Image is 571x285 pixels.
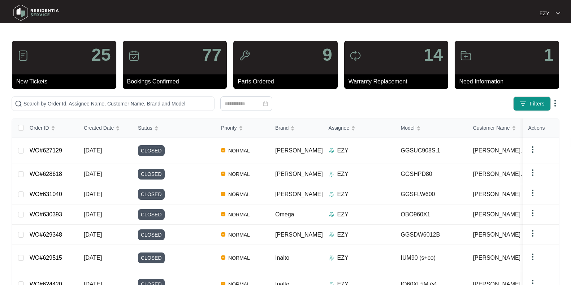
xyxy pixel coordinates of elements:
[528,252,537,261] img: dropdown arrow
[337,210,349,219] p: EZY
[30,211,62,217] a: WO#630393
[30,147,62,154] a: WO#627129
[424,46,443,64] p: 14
[395,164,467,184] td: GGSHPD80
[221,124,237,132] span: Priority
[269,118,323,138] th: Brand
[202,46,221,64] p: 77
[337,190,349,199] p: EZY
[395,184,467,204] td: GGSFLW600
[84,191,102,197] span: [DATE]
[225,230,253,239] span: NORMAL
[473,210,521,219] span: [PERSON_NAME]
[395,245,467,271] td: IUM90 (s+co)
[84,124,114,132] span: Created Date
[84,147,102,154] span: [DATE]
[84,171,102,177] span: [DATE]
[395,138,467,164] td: GGSUC908S.1
[221,192,225,196] img: Vercel Logo
[329,171,334,177] img: Assigner Icon
[528,209,537,217] img: dropdown arrow
[24,118,78,138] th: Order ID
[513,96,551,111] button: filter iconFilters
[84,211,102,217] span: [DATE]
[239,50,250,61] img: icon
[337,170,349,178] p: EZY
[395,225,467,245] td: GGSDW6012B
[238,77,338,86] p: Parts Ordered
[519,100,527,107] img: filter icon
[329,191,334,197] img: Assigner Icon
[17,50,29,61] img: icon
[337,254,349,262] p: EZY
[544,46,554,64] p: 1
[395,118,467,138] th: Model
[323,118,395,138] th: Assignee
[329,148,334,154] img: Assigner Icon
[30,255,62,261] a: WO#629515
[551,99,559,108] img: dropdown arrow
[528,189,537,197] img: dropdown arrow
[529,100,545,108] span: Filters
[329,212,334,217] img: Assigner Icon
[528,145,537,154] img: dropdown arrow
[329,124,350,132] span: Assignee
[23,100,211,108] input: Search by Order Id, Assignee Name, Customer Name, Brand and Model
[467,118,540,138] th: Customer Name
[329,255,334,261] img: Assigner Icon
[30,124,49,132] span: Order ID
[556,12,560,15] img: dropdown arrow
[473,146,525,155] span: [PERSON_NAME]...
[225,190,253,199] span: NORMAL
[138,124,152,132] span: Status
[275,147,323,154] span: [PERSON_NAME]
[221,232,225,237] img: Vercel Logo
[473,124,510,132] span: Customer Name
[30,191,62,197] a: WO#631040
[84,232,102,238] span: [DATE]
[350,50,361,61] img: icon
[473,190,521,199] span: [PERSON_NAME]
[225,254,253,262] span: NORMAL
[132,118,215,138] th: Status
[138,229,165,240] span: CLOSED
[91,46,111,64] p: 25
[16,77,116,86] p: New Tickets
[78,118,132,138] th: Created Date
[127,77,227,86] p: Bookings Confirmed
[221,255,225,260] img: Vercel Logo
[473,254,527,262] span: [PERSON_NAME] ...
[30,171,62,177] a: WO#628618
[528,229,537,238] img: dropdown arrow
[473,230,521,239] span: [PERSON_NAME]
[138,189,165,200] span: CLOSED
[275,124,289,132] span: Brand
[540,10,549,17] p: EZY
[221,212,225,216] img: Vercel Logo
[329,232,334,238] img: Assigner Icon
[138,145,165,156] span: CLOSED
[84,255,102,261] span: [DATE]
[337,146,349,155] p: EZY
[225,210,253,219] span: NORMAL
[275,191,323,197] span: [PERSON_NAME]
[275,171,323,177] span: [PERSON_NAME]
[349,77,449,86] p: Warranty Replacement
[15,100,22,107] img: search-icon
[460,50,472,61] img: icon
[221,172,225,176] img: Vercel Logo
[337,230,349,239] p: EZY
[275,211,294,217] span: Omega
[225,146,253,155] span: NORMAL
[225,170,253,178] span: NORMAL
[395,204,467,225] td: OBO960X1
[473,170,525,178] span: [PERSON_NAME]...
[528,168,537,177] img: dropdown arrow
[323,46,332,64] p: 9
[128,50,140,61] img: icon
[459,77,559,86] p: Need Information
[138,169,165,180] span: CLOSED
[30,232,62,238] a: WO#629348
[138,209,165,220] span: CLOSED
[401,124,415,132] span: Model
